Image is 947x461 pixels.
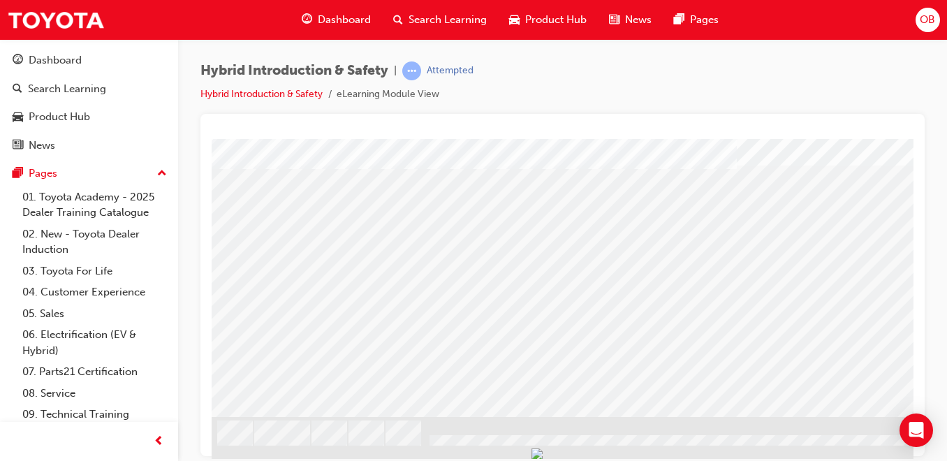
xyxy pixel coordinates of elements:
a: 02. New - Toyota Dealer Induction [17,224,172,261]
a: Dashboard [6,47,172,73]
a: 06. Electrification (EV & Hybrid) [17,324,172,361]
span: Pages [690,12,719,28]
span: search-icon [393,11,403,29]
a: 05. Sales [17,303,172,325]
a: 09. Technical Training [17,404,172,425]
span: Hybrid Introduction & Safety [200,63,388,79]
span: prev-icon [154,433,164,451]
div: Dashboard [29,52,82,68]
a: Search Learning [6,76,172,102]
span: car-icon [13,111,23,124]
div: News [29,138,55,154]
button: DashboardSearch LearningProduct HubNews [6,45,172,161]
span: news-icon [13,140,23,152]
img: Trak [7,4,105,36]
a: 01. Toyota Academy - 2025 Dealer Training Catalogue [17,186,172,224]
span: guage-icon [302,11,312,29]
span: car-icon [509,11,520,29]
a: Hybrid Introduction & Safety [200,88,323,100]
button: Pages [6,161,172,186]
span: Dashboard [318,12,371,28]
span: Product Hub [525,12,587,28]
span: Search Learning [409,12,487,28]
span: guage-icon [13,54,23,67]
a: 03. Toyota For Life [17,261,172,282]
a: News [6,133,172,159]
span: news-icon [609,11,619,29]
span: up-icon [157,165,167,183]
div: Product Hub [29,109,90,125]
div: Open Intercom Messenger [900,414,933,447]
span: | [394,63,397,79]
a: 04. Customer Experience [17,281,172,303]
span: pages-icon [674,11,684,29]
span: pages-icon [13,168,23,180]
button: OB [916,8,940,32]
a: 07. Parts21 Certification [17,361,172,383]
span: learningRecordVerb_ATTEMPT-icon [402,61,421,80]
div: Pages [29,166,57,182]
div: Attempted [427,64,473,78]
a: Product Hub [6,104,172,130]
li: eLearning Module View [337,87,439,103]
span: search-icon [13,83,22,96]
a: pages-iconPages [663,6,730,34]
span: OB [920,12,935,28]
a: car-iconProduct Hub [498,6,598,34]
div: Search Learning [28,81,106,97]
a: news-iconNews [598,6,663,34]
span: News [625,12,652,28]
a: guage-iconDashboard [291,6,382,34]
a: search-iconSearch Learning [382,6,498,34]
a: 08. Service [17,383,172,404]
